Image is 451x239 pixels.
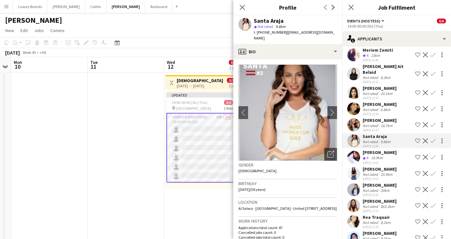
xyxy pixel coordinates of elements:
p: Applications total count: 47 [238,225,337,230]
button: [PERSON_NAME] [107,0,145,13]
span: [DATE] (34 years) [238,187,266,192]
div: 23km [370,53,381,58]
span: [GEOGRAPHIC_DATA] [176,106,211,111]
div: Bio [233,44,342,59]
h3: Gender [238,162,337,168]
div: Not rated [363,75,379,80]
div: [DATE] [5,49,20,56]
a: Edit [18,26,30,35]
div: [DATE] 13:10 [363,193,397,197]
div: [PERSON_NAME] [363,166,397,172]
h3: Location [238,199,337,205]
div: [PERSON_NAME] [363,85,397,91]
h3: Work history [238,218,337,224]
span: 11 [89,63,98,70]
button: Events (Hostess) [347,19,385,23]
div: 20.1km [379,91,394,96]
p: Cancelled jobs count: 0 [238,230,337,235]
span: 1 Role [224,106,233,111]
div: [PERSON_NAME] [363,117,397,123]
button: Caitlin [85,0,107,13]
div: Not rated [363,91,379,96]
a: View [3,26,17,35]
app-job-card: Updated19:00-00:00 (5h) (Thu)0/6 [GEOGRAPHIC_DATA]1 RoleEvents (Hostess)19A0/619:00-00:00 (5h) [166,92,238,183]
div: Not rated [363,172,379,177]
span: 0/12 [227,78,238,83]
h3: Job Fulfilment [342,3,451,12]
div: 18.7km [379,123,394,128]
span: 4 [366,155,368,160]
span: Not rated [258,24,273,29]
div: Santa Araja [254,18,284,24]
img: Crew avatar or photo [238,64,337,161]
button: Luxury Brands [13,0,47,13]
div: Applicants [342,31,451,47]
span: Edit [20,28,28,33]
div: [DATE] → [DATE] [177,83,224,88]
div: [DATE] 13:03 [363,161,397,165]
span: Al Satwa - [GEOGRAPHIC_DATA] - United [STREET_ADDRESS] [238,206,337,211]
div: [DATE] 12:54 [363,112,397,116]
span: 0/6 [224,100,233,105]
span: 0/6 [437,19,446,23]
span: 12 [166,63,175,70]
span: Week 45 [21,50,37,55]
div: [DATE] 13:12 [363,209,397,213]
h3: [DEMOGRAPHIC_DATA] Role | NARS | [DATE]-[DATE] | [GEOGRAPHIC_DATA] [177,78,224,83]
div: Not rated [363,204,379,209]
h3: Profile [233,3,342,12]
span: Mon [14,59,22,65]
span: 0/6 [229,60,238,65]
h3: Birthday [238,181,337,186]
div: Not rated [363,220,379,225]
div: Open photos pop-in [324,148,337,161]
span: t. [PHONE_NUMBER] [254,30,287,35]
h1: [PERSON_NAME] [5,15,62,25]
div: [PERSON_NAME] [363,101,397,107]
div: [PERSON_NAME] Ait Belaid [363,64,413,75]
div: Santa Araja [363,133,392,139]
span: View [5,28,14,33]
button: Radouane [145,0,173,13]
div: [DATE] 12:58 [363,144,392,148]
span: Wed [167,59,175,65]
div: [PERSON_NAME] [363,149,397,155]
div: Rea Traquair [363,214,392,220]
div: [DATE] 12:51 [363,80,413,84]
span: Jobs [34,28,44,33]
div: 30km [379,188,391,193]
span: Tue [90,59,98,65]
div: 1 Job [229,65,238,70]
span: [DEMOGRAPHIC_DATA] [238,168,277,173]
a: Jobs [32,26,46,35]
div: 19:00-00:00 (5h) (Thu) [347,24,446,29]
span: 9.8km [274,24,287,29]
span: Events (Hostess) [347,19,380,23]
div: 25.9km [379,172,394,177]
div: 18.9km [370,155,384,161]
div: [DATE] 12:48 [363,58,393,62]
span: | [EMAIL_ADDRESS][DOMAIN_NAME] [254,30,335,40]
div: 8.3km [379,75,392,80]
div: [DATE] 12:57 [363,128,397,132]
a: Comms [48,26,67,35]
div: Not rated [363,188,379,193]
div: [DATE] 13:18 [363,225,392,229]
div: Not rated [363,139,379,144]
div: 6.8km [379,107,392,112]
span: 19:00-00:00 (5h) (Thu) [172,100,207,105]
div: [DATE] 12:52 [363,96,397,100]
div: 863.3km [379,204,396,209]
div: Meriem Zemiti [363,47,393,53]
div: 8.2km [379,220,392,225]
div: 9.8km [379,139,392,144]
div: Not rated [363,107,379,112]
span: Comms [50,28,65,33]
div: 2 jobs [229,83,238,88]
button: [PERSON_NAME] [47,0,85,13]
app-card-role: Events (Hostess)19A0/619:00-00:00 (5h) [166,113,238,183]
div: [PERSON_NAME] [363,182,397,188]
span: 4 [366,53,368,58]
div: [PERSON_NAME] [363,230,397,236]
